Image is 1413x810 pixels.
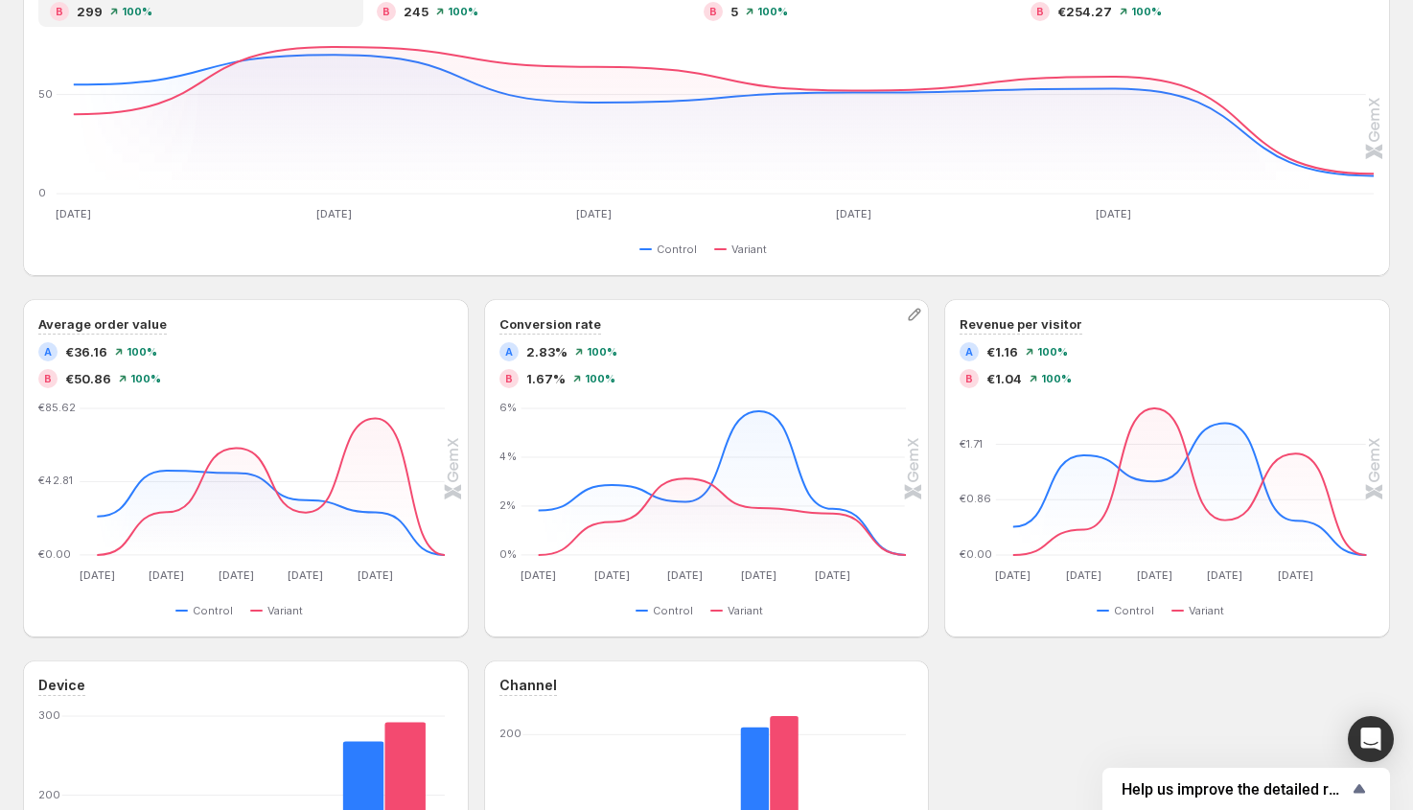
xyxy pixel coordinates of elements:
h2: B [709,6,717,17]
span: 100 % [130,373,161,384]
span: Control [657,242,697,257]
span: €36.16 [65,342,107,361]
span: 100 % [585,373,615,384]
text: [DATE] [1096,207,1131,220]
span: Help us improve the detailed report for A/B campaigns [1122,780,1348,798]
button: Variant [250,599,311,622]
text: €42.81 [38,474,73,488]
span: Variant [731,242,767,257]
span: 299 [77,2,103,21]
span: Variant [267,603,303,618]
text: [DATE] [219,568,254,582]
span: 100 % [757,6,788,17]
text: 0% [499,547,517,561]
h2: B [382,6,390,17]
text: [DATE] [56,207,91,220]
span: €254.27 [1057,2,1112,21]
h2: B [56,6,63,17]
button: Variant [710,599,771,622]
text: 50 [38,87,53,101]
span: €1.04 [986,369,1022,388]
h3: Conversion rate [499,314,601,334]
h2: B [44,373,52,384]
span: 100 % [448,6,478,17]
span: 1.67% [526,369,566,388]
text: [DATE] [316,207,352,220]
h3: Device [38,676,85,695]
h2: A [965,346,973,358]
text: 2% [499,498,516,512]
span: 245 [404,2,429,21]
span: 100 % [127,346,157,358]
h2: A [505,346,513,358]
span: €1.16 [986,342,1018,361]
text: [DATE] [836,207,871,220]
text: [DATE] [576,207,612,220]
text: [DATE] [667,568,703,582]
button: Show survey - Help us improve the detailed report for A/B campaigns [1122,777,1371,800]
span: 5 [730,2,738,21]
h2: B [1036,6,1044,17]
text: 300 [38,708,60,722]
text: [DATE] [996,568,1031,582]
text: [DATE] [1137,568,1172,582]
text: 200 [499,727,521,740]
button: Variant [714,238,775,261]
text: [DATE] [289,568,324,582]
text: [DATE] [149,568,184,582]
div: Open Intercom Messenger [1348,716,1394,762]
span: Variant [1189,603,1224,618]
h3: Channel [499,676,557,695]
span: Variant [728,603,763,618]
span: Control [1114,603,1154,618]
text: 4% [499,450,517,463]
text: [DATE] [815,568,850,582]
span: 2.83% [526,342,568,361]
span: €50.86 [65,369,111,388]
button: Control [639,238,705,261]
text: €0.00 [38,547,71,561]
h2: B [505,373,513,384]
text: [DATE] [358,568,393,582]
h3: Revenue per visitor [960,314,1082,334]
text: €0.00 [960,547,992,561]
text: [DATE] [521,568,556,582]
span: Control [653,603,693,618]
span: 100 % [1131,6,1162,17]
span: 100 % [1041,373,1072,384]
button: Control [636,599,701,622]
text: [DATE] [80,568,115,582]
text: 200 [38,788,60,801]
button: Variant [1171,599,1232,622]
text: €85.62 [38,401,76,414]
span: 100 % [587,346,617,358]
text: [DATE] [594,568,630,582]
text: [DATE] [1208,568,1243,582]
text: [DATE] [1066,568,1101,582]
h2: B [965,373,973,384]
text: [DATE] [1278,568,1313,582]
text: 6% [499,401,517,414]
text: [DATE] [741,568,776,582]
span: 100 % [1037,346,1068,358]
button: Control [175,599,241,622]
span: 100 % [122,6,152,17]
text: €0.86 [960,492,991,505]
h2: A [44,346,52,358]
h3: Average order value [38,314,167,334]
button: Control [1097,599,1162,622]
text: 0 [38,186,46,199]
span: Control [193,603,233,618]
text: €1.71 [960,437,983,451]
